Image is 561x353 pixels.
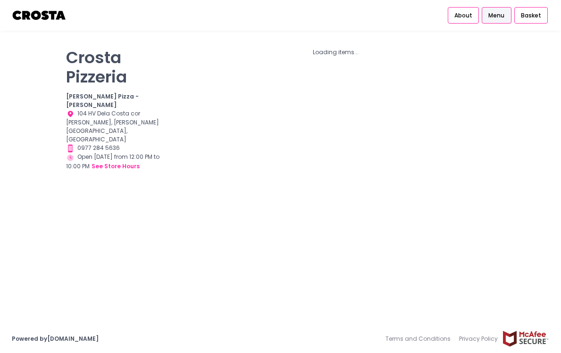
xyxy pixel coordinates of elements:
div: Open [DATE] from 12:00 PM to 10:00 PM [66,153,165,171]
p: Crosta Pizzeria [66,48,165,87]
img: logo [12,7,67,24]
img: mcafee-secure [502,330,549,347]
div: 104 HV Dela Costa cor [PERSON_NAME], [PERSON_NAME][GEOGRAPHIC_DATA], [GEOGRAPHIC_DATA] [66,109,165,144]
a: About [448,7,479,24]
a: Terms and Conditions [385,330,455,347]
span: Menu [488,11,504,20]
div: Loading items... [176,48,495,57]
button: see store hours [91,162,140,171]
a: Menu [482,7,511,24]
div: 0977 284 5636 [66,144,165,153]
span: Basket [521,11,541,20]
span: About [454,11,472,20]
a: Powered by[DOMAIN_NAME] [12,335,99,343]
b: [PERSON_NAME] Pizza - [PERSON_NAME] [66,92,139,109]
a: Privacy Policy [455,330,502,347]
